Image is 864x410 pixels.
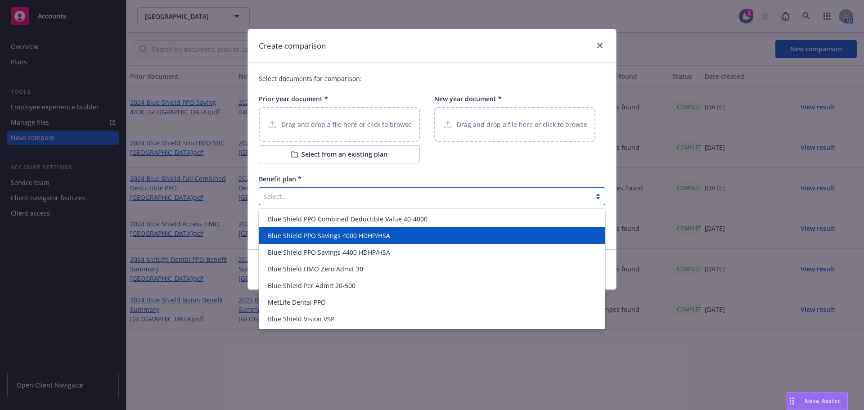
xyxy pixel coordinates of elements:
span: Blue Shield PPO Combined Deductible Value 40-4000 [268,214,427,224]
span: Blue Shield Per Admit 20-500 [268,281,355,290]
div: Drag and drop a file here or click to browse [434,107,595,142]
span: New year document * [434,95,502,103]
h1: Create comparison [259,40,326,52]
span: MetLife Dental PPO [268,297,326,307]
button: Select from an existing plan [259,145,420,163]
span: Prior year document * [259,95,328,103]
span: Blue Shield HMO Zero Admit 30 [268,264,363,274]
p: Select documents for comparison: [259,74,605,83]
div: Drag to move [786,392,797,410]
span: Nova Assist [805,397,840,405]
p: Drag and drop a file here or click to browse [281,120,412,129]
span: Benefit plan * [259,175,301,183]
span: Blue Shield Vision VSP [268,314,334,324]
button: Nova Assist [786,392,848,410]
span: Blue Shield PPO Savings 4400 HDHP/HSA [268,248,390,257]
div: Drag and drop a file here or click to browse [259,107,420,142]
span: Blue Shield PPO Savings 4000 HDHP/HSA [268,231,390,240]
a: close [594,40,605,51]
p: Drag and drop a file here or click to browse [457,120,587,129]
